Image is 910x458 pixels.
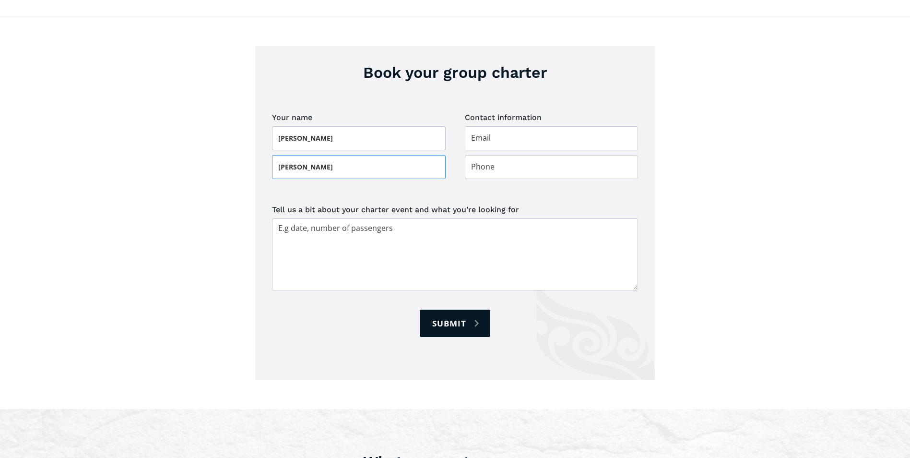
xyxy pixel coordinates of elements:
input: Last name [272,155,446,179]
input: Submit [420,310,490,337]
label: Your name [272,111,446,124]
input: First name [272,126,446,150]
input: Phone [465,155,638,179]
label: Tell us a bit about your charter event and what you’re looking for [272,203,638,216]
input: Email [465,126,638,150]
h3: Book your group charter [272,63,638,82]
label: Contact information [465,111,638,124]
form: Group charter booking [272,111,638,356]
